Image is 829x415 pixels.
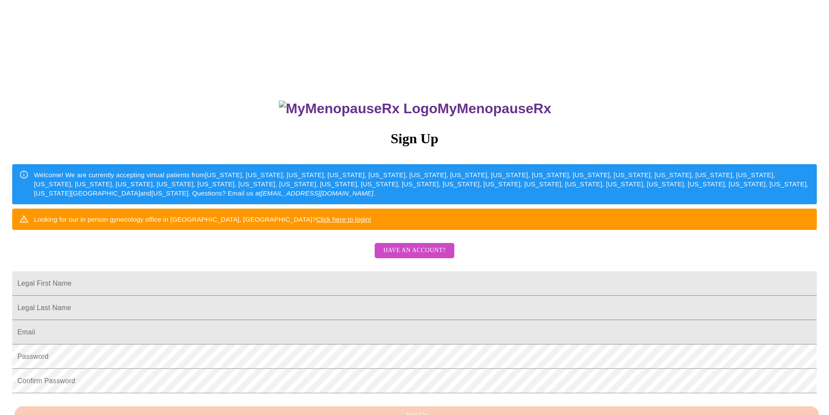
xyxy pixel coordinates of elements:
div: Welcome! We are currently accepting virtual patients from [US_STATE], [US_STATE], [US_STATE], [US... [34,167,810,202]
h3: MyMenopauseRx [13,101,817,117]
button: Have an account? [375,243,454,258]
div: Looking for our in person gynecology office in [GEOGRAPHIC_DATA], [GEOGRAPHIC_DATA]? [34,211,371,227]
span: Have an account? [383,245,446,256]
a: Click here to login! [316,216,371,223]
h3: Sign Up [12,131,817,147]
em: [EMAIL_ADDRESS][DOMAIN_NAME] [261,189,373,197]
a: Have an account? [373,253,456,260]
img: MyMenopauseRx Logo [279,101,437,117]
